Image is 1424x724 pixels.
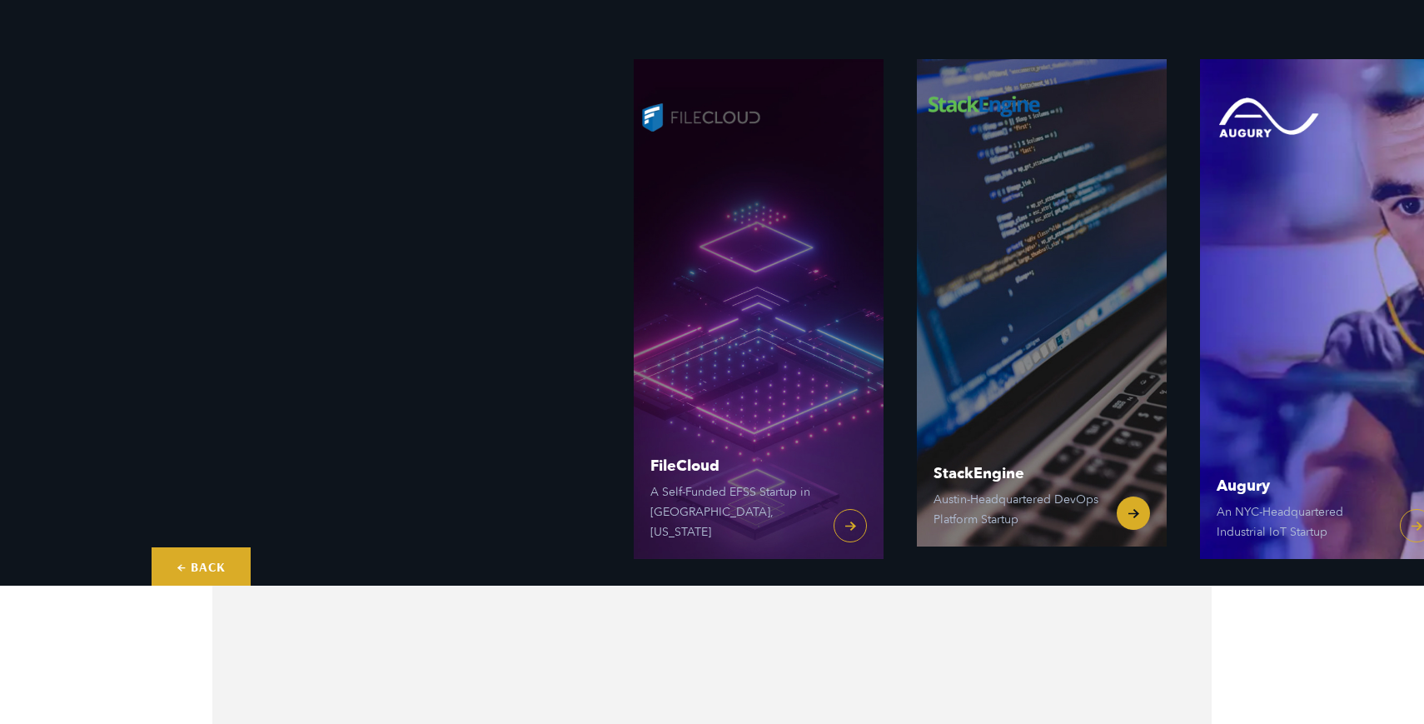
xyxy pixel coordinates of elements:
span: An NYC-Headquartered Industrial IoT Startup [1217,502,1383,542]
img: Augury logo [1200,84,1333,151]
img: FileCloud logo [634,84,767,151]
a: Go Back [152,547,251,586]
span: Austin-Headquartered DevOps Platform Startup [934,490,1100,530]
span: A Self-Funded EFSS Startup in [GEOGRAPHIC_DATA], [US_STATE] [650,482,817,542]
a: StackEngine [917,47,1167,547]
span: StackEngine [934,467,1100,482]
img: StackEngine logo [917,72,1050,138]
a: FileCloud [634,59,884,559]
span: Augury [1217,479,1383,494]
span: FileCloud [650,459,817,474]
